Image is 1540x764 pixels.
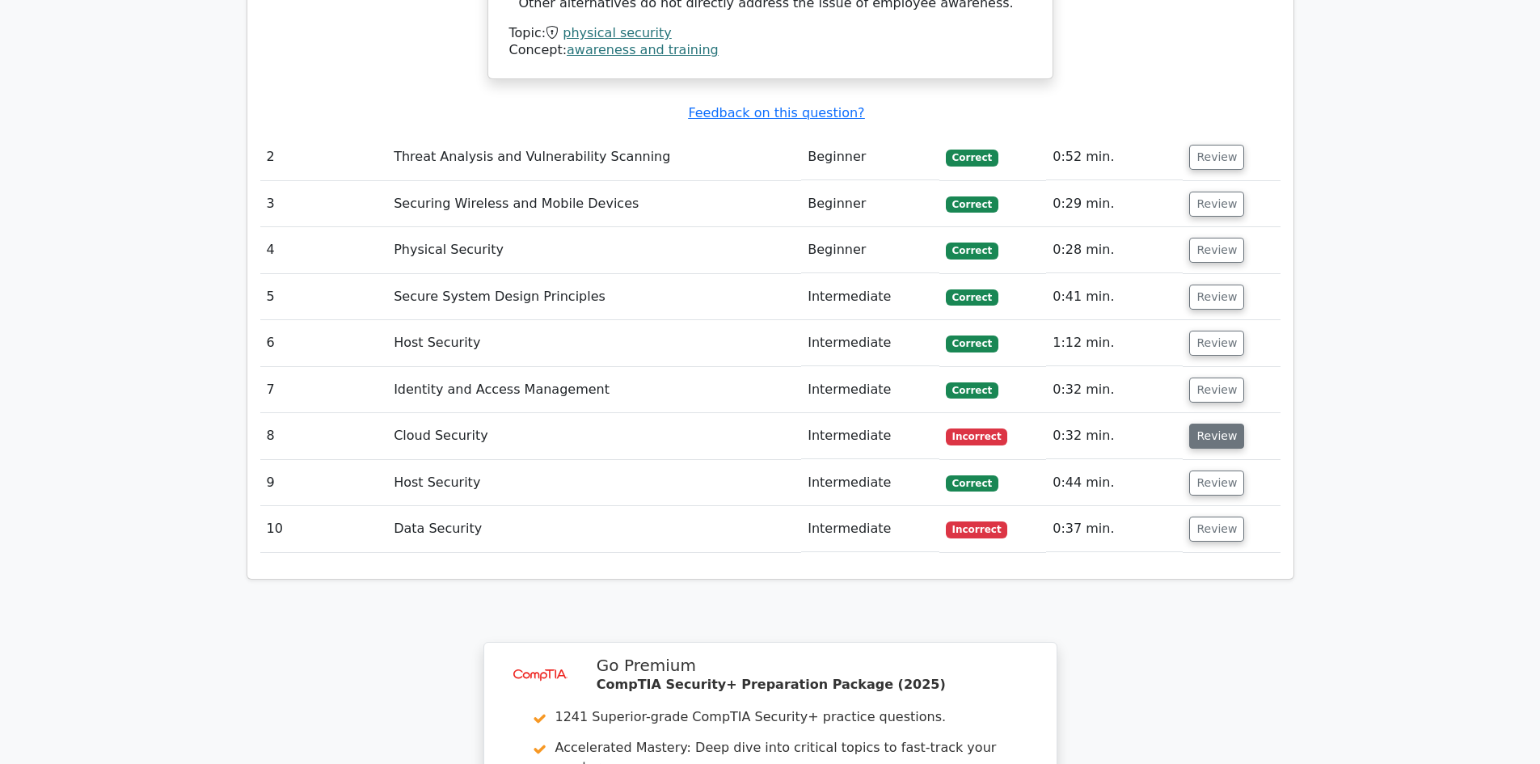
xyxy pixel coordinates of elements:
[1046,134,1183,180] td: 0:52 min.
[260,413,388,459] td: 8
[1189,517,1244,542] button: Review
[1046,227,1183,273] td: 0:28 min.
[567,42,719,57] a: awareness and training
[946,196,998,213] span: Correct
[387,506,801,552] td: Data Security
[260,506,388,552] td: 10
[387,181,801,227] td: Securing Wireless and Mobile Devices
[260,181,388,227] td: 3
[509,42,1032,59] div: Concept:
[1046,460,1183,506] td: 0:44 min.
[946,289,998,306] span: Correct
[1046,181,1183,227] td: 0:29 min.
[1046,274,1183,320] td: 0:41 min.
[387,460,801,506] td: Host Security
[946,336,998,352] span: Correct
[387,413,801,459] td: Cloud Security
[563,25,672,40] a: physical security
[946,150,998,166] span: Correct
[260,274,388,320] td: 5
[1189,238,1244,263] button: Review
[801,134,939,180] td: Beginner
[801,274,939,320] td: Intermediate
[260,320,388,366] td: 6
[387,367,801,413] td: Identity and Access Management
[1189,192,1244,217] button: Review
[801,320,939,366] td: Intermediate
[946,521,1008,538] span: Incorrect
[1046,413,1183,459] td: 0:32 min.
[1189,331,1244,356] button: Review
[801,506,939,552] td: Intermediate
[260,460,388,506] td: 9
[387,134,801,180] td: Threat Analysis and Vulnerability Scanning
[1189,285,1244,310] button: Review
[801,367,939,413] td: Intermediate
[1046,506,1183,552] td: 0:37 min.
[946,382,998,399] span: Correct
[801,227,939,273] td: Beginner
[1189,378,1244,403] button: Review
[801,460,939,506] td: Intermediate
[1189,145,1244,170] button: Review
[1189,471,1244,496] button: Review
[387,274,801,320] td: Secure System Design Principles
[688,105,864,120] a: Feedback on this question?
[509,25,1032,42] div: Topic:
[946,475,998,492] span: Correct
[801,181,939,227] td: Beginner
[1046,367,1183,413] td: 0:32 min.
[260,227,388,273] td: 4
[1189,424,1244,449] button: Review
[260,134,388,180] td: 2
[1046,320,1183,366] td: 1:12 min.
[946,243,998,259] span: Correct
[387,320,801,366] td: Host Security
[801,413,939,459] td: Intermediate
[946,428,1008,445] span: Incorrect
[387,227,801,273] td: Physical Security
[260,367,388,413] td: 7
